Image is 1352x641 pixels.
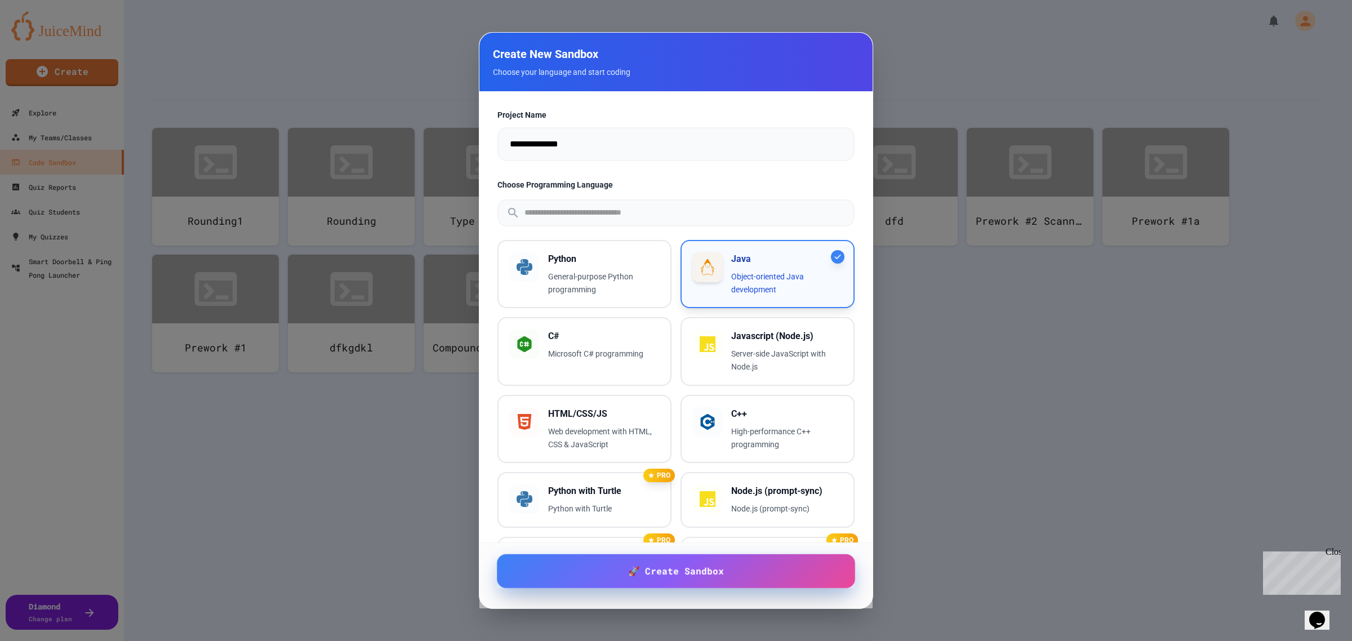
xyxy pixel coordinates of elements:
[731,502,842,515] p: Node.js (prompt-sync)
[548,348,659,360] p: Microsoft C# programming
[628,564,724,578] span: 🚀 Create Sandbox
[643,469,675,482] div: PRO
[493,66,859,78] p: Choose your language and start coding
[1258,547,1341,595] iframe: chat widget
[548,270,659,296] p: General-purpose Python programming
[731,425,842,451] p: High-performance C++ programming
[826,533,858,547] div: PRO
[731,484,842,498] h3: Node.js (prompt-sync)
[548,330,659,343] h3: C#
[731,270,842,296] p: Object-oriented Java development
[548,252,659,266] h3: Python
[731,252,842,266] h3: Java
[497,109,855,121] label: Project Name
[731,330,842,343] h3: Javascript (Node.js)
[1305,596,1341,630] iframe: chat widget
[5,5,78,72] div: Chat with us now!Close
[643,533,675,547] div: PRO
[548,502,659,515] p: Python with Turtle
[548,484,659,498] h3: Python with Turtle
[548,407,659,421] h3: HTML/CSS/JS
[548,425,659,451] p: Web development with HTML, CSS & JavaScript
[493,46,859,62] h2: Create New Sandbox
[731,407,842,421] h3: C++
[497,179,855,190] label: Choose Programming Language
[731,348,842,373] p: Server-side JavaScript with Node.js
